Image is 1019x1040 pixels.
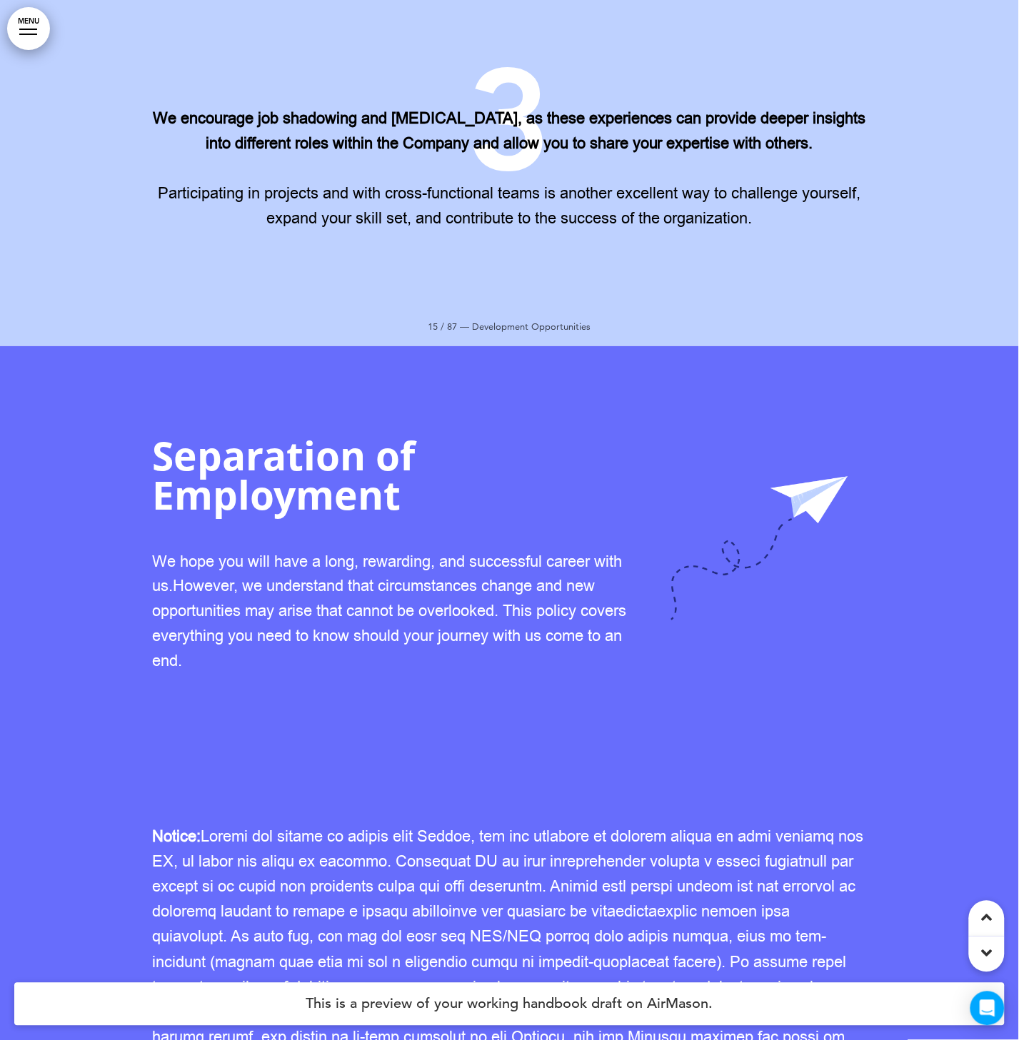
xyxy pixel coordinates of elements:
[153,108,866,154] strong: We encourage job shadowing and [MEDICAL_DATA], as these experiences can provide deeper insights i...
[153,827,201,848] strong: Notice:
[461,320,470,332] span: —
[7,7,50,50] a: MENU
[428,320,458,332] span: 15 / 87
[473,320,591,332] span: Development Opportunities
[970,991,1005,1026] div: Open Intercom Messenger
[153,49,867,192] span: 3
[153,181,867,231] p: Participating in projects and with cross-functional teams is another excellent way to challenge y...
[153,551,623,597] span: We hope you will have a long, rewarding, and successful career with us.
[14,983,1005,1026] h4: This is a preview of your working handbook draft on AirMason.
[153,428,416,521] span: Separation of Employment
[653,435,867,650] img: 1750930389515-21SeparationofEmployment.png
[153,576,627,673] span: However, we understand that circumstances change and new opportunities may arise that cannot be o...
